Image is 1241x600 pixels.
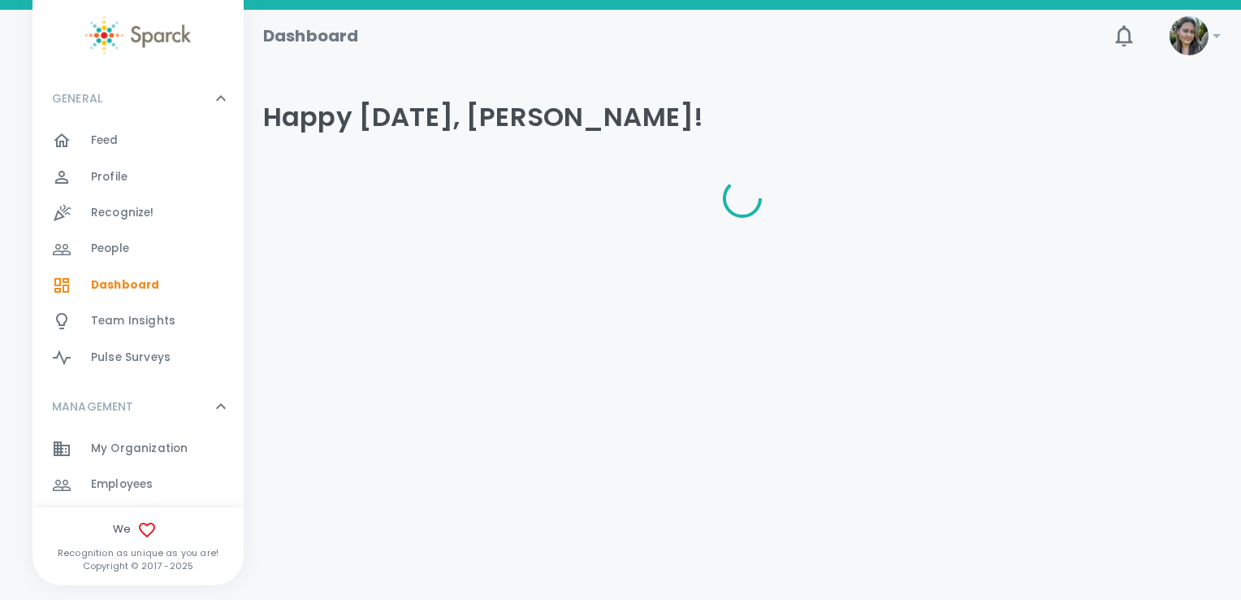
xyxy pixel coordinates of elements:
a: Dashboard [32,267,244,303]
img: Sparck logo [85,16,191,54]
a: Demographics [32,503,244,539]
p: Copyright © 2017 - 2025 [32,559,244,572]
p: GENERAL [52,90,102,107]
span: We [32,520,244,540]
h4: Happy [DATE], [PERSON_NAME]! [263,101,1222,133]
span: People [91,241,129,257]
div: MANAGEMENT [32,382,244,431]
a: Sparck logo [32,16,244,54]
div: GENERAL [32,74,244,123]
a: Employees [32,467,244,502]
h1: Dashboard [263,23,358,49]
a: My Organization [32,431,244,467]
span: Team Insights [91,313,175,329]
span: Recognize! [91,205,154,221]
a: Team Insights [32,303,244,339]
p: Recognition as unique as you are! [32,546,244,559]
p: MANAGEMENT [52,398,134,415]
a: Profile [32,159,244,195]
span: Dashboard [91,277,159,293]
div: GENERAL [32,123,244,382]
a: Recognize! [32,195,244,231]
span: My Organization [91,441,188,457]
img: Picture of Mackenzie [1170,16,1209,55]
span: Profile [91,169,128,185]
span: Employees [91,476,153,493]
a: Feed [32,123,244,159]
a: People [32,231,244,267]
span: Feed [91,133,119,149]
a: Pulse Surveys [32,340,244,376]
span: Pulse Surveys [91,350,171,366]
